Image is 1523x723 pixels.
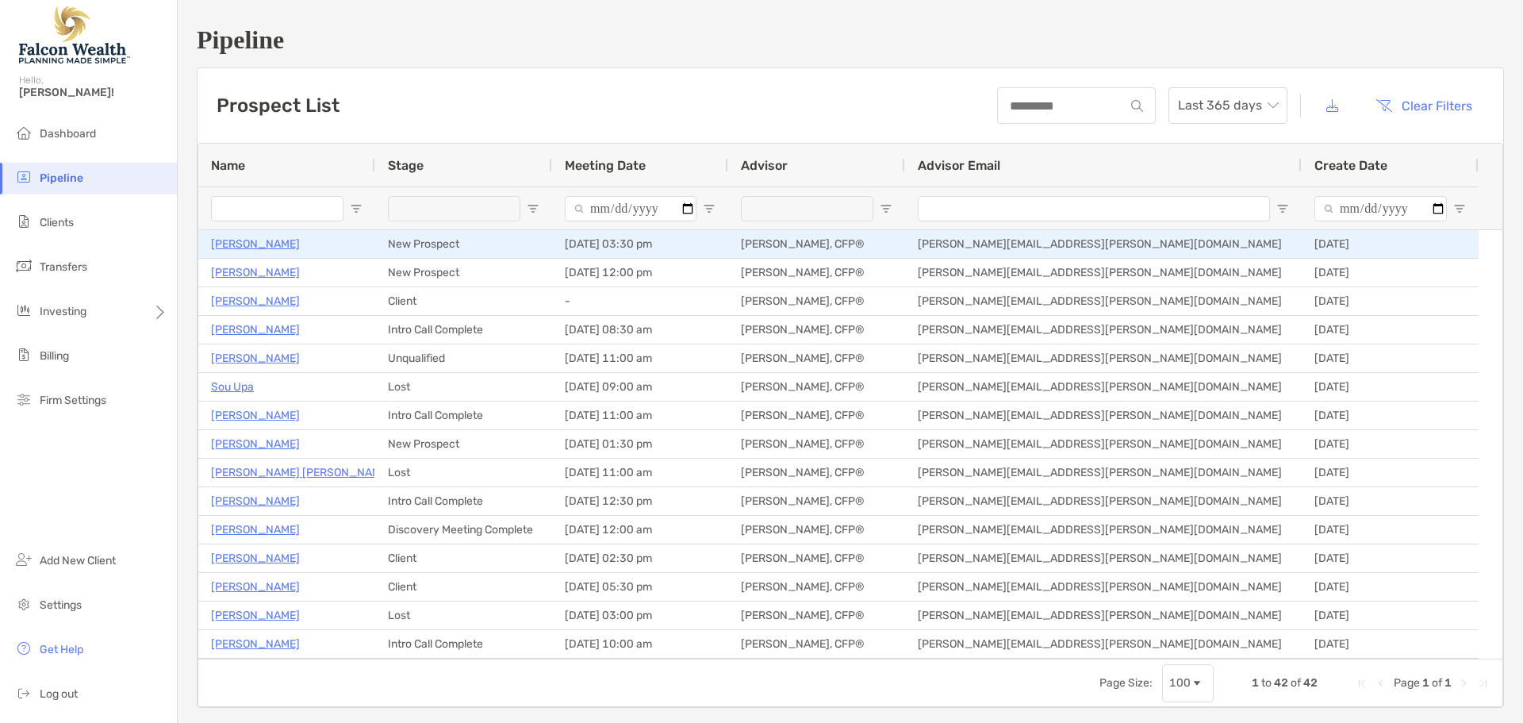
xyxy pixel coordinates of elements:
[552,402,728,429] div: [DATE] 11:00 am
[905,402,1302,429] div: [PERSON_NAME][EMAIL_ADDRESS][PERSON_NAME][DOMAIN_NAME]
[552,373,728,401] div: [DATE] 09:00 am
[19,86,167,99] span: [PERSON_NAME]!
[1477,677,1490,690] div: Last Page
[905,344,1302,372] div: [PERSON_NAME][EMAIL_ADDRESS][PERSON_NAME][DOMAIN_NAME]
[728,487,905,515] div: [PERSON_NAME], CFP®
[1302,287,1479,315] div: [DATE]
[1302,430,1479,458] div: [DATE]
[14,345,33,364] img: billing icon
[211,491,300,511] p: [PERSON_NAME]
[1444,676,1452,690] span: 1
[211,463,391,483] a: [PERSON_NAME] [PERSON_NAME]
[40,687,78,701] span: Log out
[14,550,33,569] img: add_new_client icon
[728,516,905,544] div: [PERSON_NAME], CFP®
[905,516,1302,544] div: [PERSON_NAME][EMAIL_ADDRESS][PERSON_NAME][DOMAIN_NAME]
[1261,676,1272,690] span: to
[211,548,300,568] a: [PERSON_NAME]
[14,301,33,320] img: investing icon
[728,344,905,372] div: [PERSON_NAME], CFP®
[388,158,424,173] span: Stage
[197,25,1504,55] h1: Pipeline
[211,377,254,397] a: Sou Upa
[565,158,646,173] span: Meeting Date
[40,260,87,274] span: Transfers
[552,259,728,287] div: [DATE] 12:00 pm
[375,544,552,572] div: Client
[211,263,300,283] a: [PERSON_NAME]
[1458,677,1471,690] div: Next Page
[1302,487,1479,515] div: [DATE]
[1375,677,1387,690] div: Previous Page
[1131,100,1143,112] img: input icon
[211,606,300,625] a: [PERSON_NAME]
[1302,544,1479,572] div: [DATE]
[728,573,905,601] div: [PERSON_NAME], CFP®
[375,602,552,629] div: Lost
[1274,676,1288,690] span: 42
[728,230,905,258] div: [PERSON_NAME], CFP®
[211,348,300,368] p: [PERSON_NAME]
[703,202,715,215] button: Open Filter Menu
[728,259,905,287] div: [PERSON_NAME], CFP®
[375,459,552,486] div: Lost
[40,394,106,407] span: Firm Settings
[1302,402,1479,429] div: [DATE]
[728,373,905,401] div: [PERSON_NAME], CFP®
[728,459,905,486] div: [PERSON_NAME], CFP®
[211,234,300,254] a: [PERSON_NAME]
[211,520,300,540] p: [PERSON_NAME]
[552,430,728,458] div: [DATE] 01:30 pm
[211,577,300,597] a: [PERSON_NAME]
[217,94,340,117] h3: Prospect List
[375,316,552,344] div: Intro Call Complete
[375,430,552,458] div: New Prospect
[728,430,905,458] div: [PERSON_NAME], CFP®
[40,305,86,318] span: Investing
[211,406,300,425] a: [PERSON_NAME]
[375,402,552,429] div: Intro Call Complete
[728,630,905,658] div: [PERSON_NAME], CFP®
[14,390,33,409] img: firm-settings icon
[211,634,300,654] p: [PERSON_NAME]
[552,544,728,572] div: [DATE] 02:30 pm
[211,434,300,454] a: [PERSON_NAME]
[40,598,82,612] span: Settings
[552,487,728,515] div: [DATE] 12:30 pm
[1453,202,1466,215] button: Open Filter Menu
[1302,602,1479,629] div: [DATE]
[375,630,552,658] div: Intro Call Complete
[1394,676,1420,690] span: Page
[1099,676,1153,690] div: Page Size:
[375,230,552,258] div: New Prospect
[728,316,905,344] div: [PERSON_NAME], CFP®
[14,683,33,702] img: logout icon
[211,291,300,311] p: [PERSON_NAME]
[552,230,728,258] div: [DATE] 03:30 pm
[552,344,728,372] div: [DATE] 11:00 am
[905,630,1302,658] div: [PERSON_NAME][EMAIL_ADDRESS][PERSON_NAME][DOMAIN_NAME]
[1432,676,1442,690] span: of
[1302,230,1479,258] div: [DATE]
[40,349,69,363] span: Billing
[728,602,905,629] div: [PERSON_NAME], CFP®
[40,127,96,140] span: Dashboard
[552,287,728,315] div: -
[211,320,300,340] a: [PERSON_NAME]
[1252,676,1259,690] span: 1
[1302,344,1479,372] div: [DATE]
[905,602,1302,629] div: [PERSON_NAME][EMAIL_ADDRESS][PERSON_NAME][DOMAIN_NAME]
[211,158,245,173] span: Name
[1291,676,1301,690] span: of
[1302,259,1479,287] div: [DATE]
[40,216,74,229] span: Clients
[552,573,728,601] div: [DATE] 05:30 pm
[1178,88,1278,123] span: Last 365 days
[1302,516,1479,544] div: [DATE]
